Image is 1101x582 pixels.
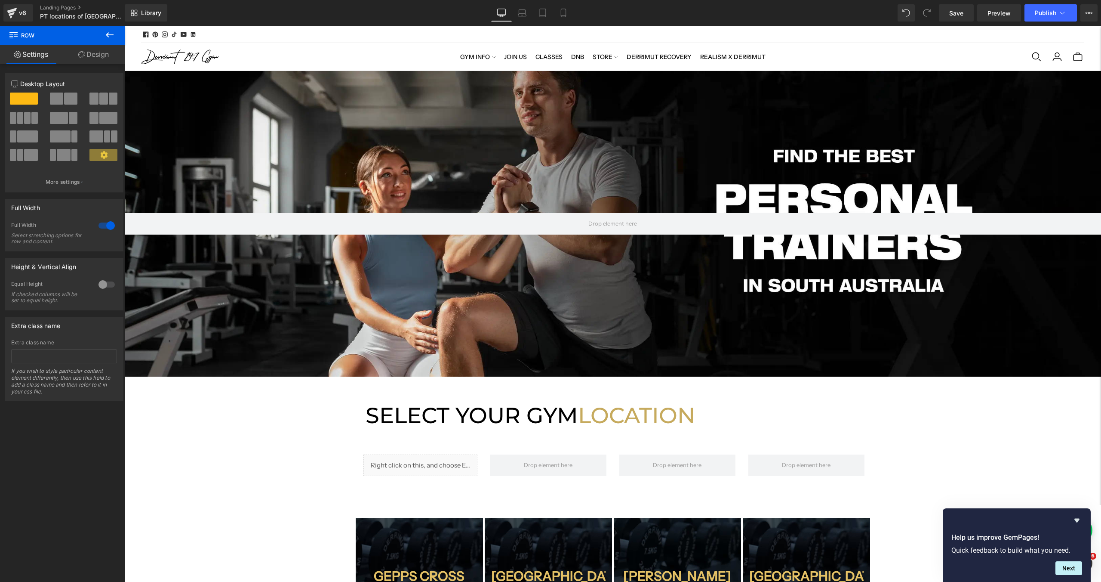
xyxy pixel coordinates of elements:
a: Desktop [491,4,512,22]
div: If checked columns will be set to equal height. [11,291,89,303]
a: Landing Pages [40,4,139,11]
div: v6 [17,7,28,19]
a: STORE [468,22,494,40]
a: [PERSON_NAME] [499,542,607,558]
div: Help us improve GemPages! [951,515,1082,575]
div: Full Width [11,222,90,231]
a: Mobile [553,4,574,22]
a: Open quick search [906,22,918,40]
span: Preview [987,9,1011,18]
a: Login [927,22,939,40]
a: New Library [125,4,167,22]
span: 6 [1089,553,1096,560]
button: More settings [5,172,123,192]
a: Laptop [512,4,532,22]
div: Extra class name [11,317,60,329]
span: Row [9,26,95,45]
a: GEPPS CROSS [249,542,340,558]
div: Select stretching options for row and content. [11,232,89,245]
button: More [1080,4,1098,22]
a: DERRIMUT RECOVERY [502,22,567,40]
div: Equal Height [11,281,90,290]
a: Tablet [532,4,553,22]
span: Publish [1035,9,1056,16]
a: [GEOGRAPHIC_DATA] [625,542,760,558]
div: If you wish to style particular content element differently, then use this field to add a class n... [11,368,117,401]
button: Hide survey [1072,515,1082,526]
div: Extra class name [11,340,117,346]
span: PT locations of [GEOGRAPHIC_DATA] [40,13,123,20]
a: [GEOGRAPHIC_DATA] [367,542,501,558]
a: REALISM X DERRIMUT [576,22,641,40]
button: Undo [898,4,915,22]
span: SELECT YOUR GYM [241,376,454,403]
span: Library [141,9,161,17]
font: LOCATION [454,376,571,403]
a: v6 [3,4,33,22]
button: Redo [918,4,935,22]
button: Publish [1024,4,1077,22]
a: DNB [447,22,460,40]
div: Height & Vertical Align [11,258,76,270]
a: Design [62,45,125,64]
img: Derrimut 24:7 Gym [17,24,95,38]
div: Full Width [11,199,40,211]
p: Quick feedback to build what you need. [951,546,1082,554]
p: Desktop Layout [11,79,117,88]
button: Next question [1055,561,1082,575]
span: Save [949,9,963,18]
p: More settings [46,178,80,186]
a: GYM INFO [336,22,371,40]
a: JOIN US [380,22,403,40]
a: CLASSES [411,22,438,40]
h2: Help us improve GemPages! [951,532,1082,543]
a: Preview [977,4,1021,22]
